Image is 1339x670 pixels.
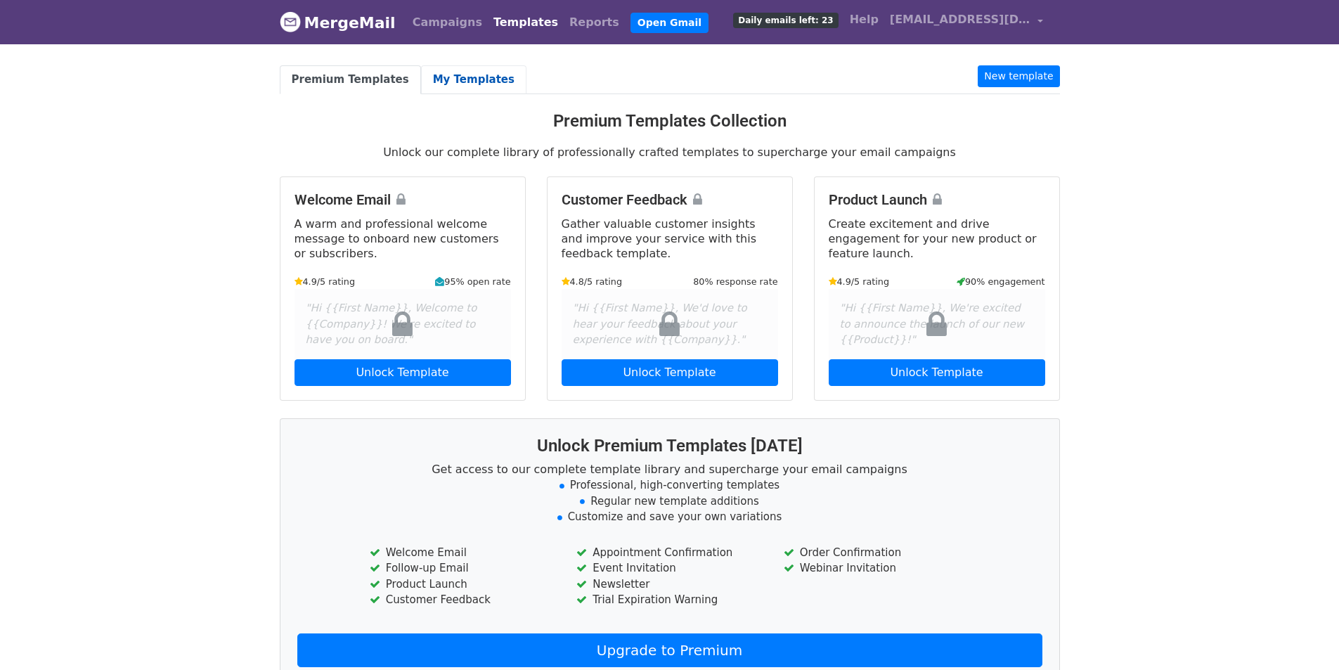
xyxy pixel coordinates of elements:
a: Daily emails left: 23 [727,6,843,34]
li: Follow-up Email [370,560,555,576]
h4: Product Launch [829,191,1045,208]
li: Customize and save your own variations [297,509,1042,525]
small: 90% engagement [957,275,1045,288]
p: Create excitement and drive engagement for your new product or feature launch. [829,217,1045,261]
a: Help [844,6,884,34]
h4: Welcome Email [295,191,511,208]
iframe: Chat Widget [1269,603,1339,670]
li: Event Invitation [576,560,762,576]
a: Premium Templates [280,65,421,94]
p: A warm and professional welcome message to onboard new customers or subscribers. [295,217,511,261]
a: Templates [488,8,564,37]
li: Customer Feedback [370,592,555,608]
li: Regular new template additions [297,494,1042,510]
li: Appointment Confirmation [576,545,762,561]
li: Welcome Email [370,545,555,561]
img: MergeMail logo [280,11,301,32]
small: 4.9/5 rating [295,275,356,288]
li: Newsletter [576,576,762,593]
p: Gather valuable customer insights and improve your service with this feedback template. [562,217,778,261]
p: Unlock our complete library of professionally crafted templates to supercharge your email campaigns [280,145,1060,160]
small: 80% response rate [693,275,777,288]
a: Unlock Template [562,359,778,386]
h3: Unlock Premium Templates [DATE] [297,436,1042,456]
small: 95% open rate [435,275,510,288]
span: [EMAIL_ADDRESS][DOMAIN_NAME] [890,11,1030,28]
a: New template [978,65,1059,87]
span: Daily emails left: 23 [733,13,838,28]
a: Campaigns [407,8,488,37]
li: Order Confirmation [784,545,969,561]
a: Unlock Template [829,359,1045,386]
li: Webinar Invitation [784,560,969,576]
a: Upgrade to Premium [297,633,1042,667]
li: Professional, high-converting templates [297,477,1042,494]
a: My Templates [421,65,526,94]
a: Open Gmail [630,13,709,33]
p: Get access to our complete template library and supercharge your email campaigns [297,462,1042,477]
a: MergeMail [280,8,396,37]
div: "Hi {{First Name}}, We'd love to hear your feedback about your experience with {{Company}}." [562,289,778,359]
a: Unlock Template [295,359,511,386]
h4: Customer Feedback [562,191,778,208]
small: 4.9/5 rating [829,275,890,288]
div: "Hi {{First Name}}, We're excited to announce the launch of our new {{Product}}!" [829,289,1045,359]
a: [EMAIL_ADDRESS][DOMAIN_NAME] [884,6,1049,39]
small: 4.8/5 rating [562,275,623,288]
li: Trial Expiration Warning [576,592,762,608]
div: "Hi {{First Name}}, Welcome to {{Company}}! We're excited to have you on board." [295,289,511,359]
li: Product Launch [370,576,555,593]
div: Widget de chat [1269,603,1339,670]
a: Reports [564,8,625,37]
h3: Premium Templates Collection [280,111,1060,131]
